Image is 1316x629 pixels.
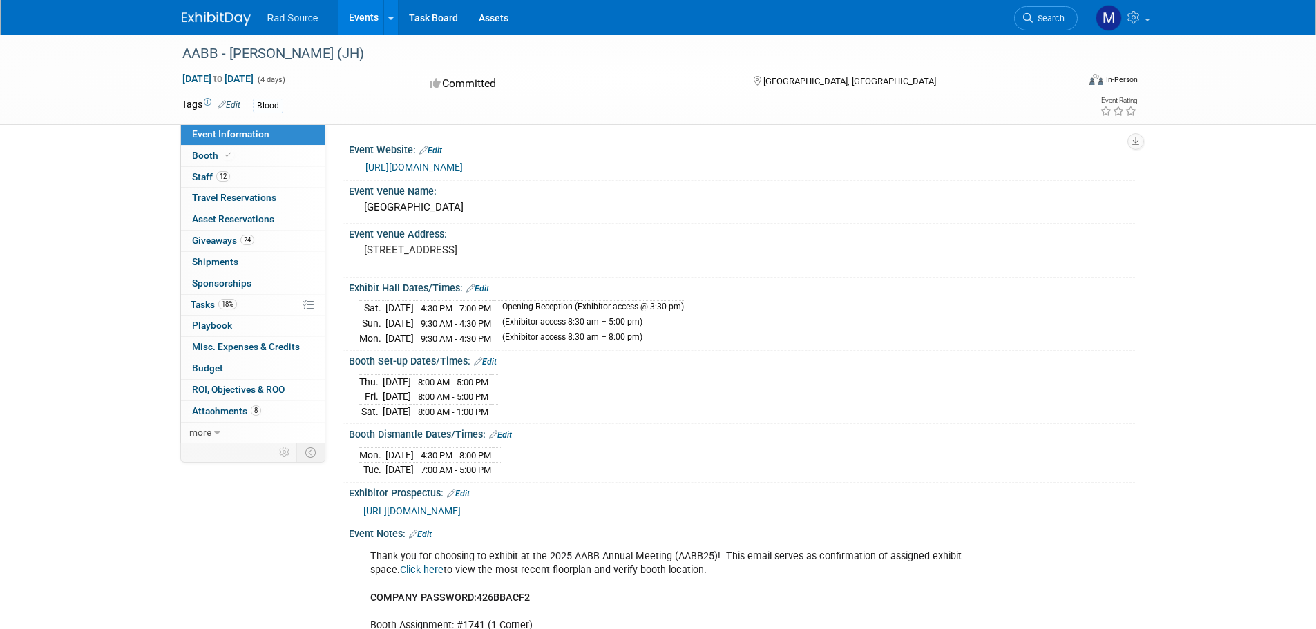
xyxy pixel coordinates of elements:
[181,252,325,273] a: Shipments
[359,447,385,463] td: Mon.
[474,357,497,367] a: Edit
[421,303,491,313] span: 4:30 PM - 7:00 PM
[385,331,414,345] td: [DATE]
[192,192,276,203] span: Travel Reservations
[267,12,318,23] span: Rad Source
[218,299,237,309] span: 18%
[296,443,325,461] td: Toggle Event Tabs
[181,337,325,358] a: Misc. Expenses & Credits
[192,150,234,161] span: Booth
[421,465,491,475] span: 7:00 AM - 5:00 PM
[426,72,731,96] div: Committed
[418,391,488,402] span: 8:00 AM - 5:00 PM
[192,235,254,246] span: Giveaways
[181,231,325,251] a: Giveaways24
[181,401,325,422] a: Attachments8
[349,278,1135,296] div: Exhibit Hall Dates/Times:
[240,235,254,245] span: 24
[182,72,254,85] span: [DATE] [DATE]
[383,374,411,389] td: [DATE]
[192,320,232,331] span: Playbook
[181,273,325,294] a: Sponsorships
[181,167,325,188] a: Staff12
[192,362,223,374] span: Budget
[273,443,297,461] td: Personalize Event Tab Strip
[1089,74,1103,85] img: Format-Inperson.png
[363,505,461,516] a: [URL][DOMAIN_NAME]
[359,404,383,418] td: Sat.
[370,592,477,603] b: COMPANY PASSWORD:
[996,72,1138,93] div: Event Format
[421,318,491,329] span: 9:30 AM - 4:30 PM
[421,333,491,344] span: 9:30 AM - 4:30 PM
[385,447,414,463] td: [DATE]
[359,301,385,316] td: Sat.
[181,188,325,209] a: Travel Reservations
[181,209,325,230] a: Asset Reservations
[181,380,325,400] a: ROI, Objectives & ROO
[447,489,470,499] a: Edit
[385,316,414,331] td: [DATE]
[192,171,230,182] span: Staff
[365,162,463,173] a: [URL][DOMAIN_NAME]
[477,592,530,603] b: 426BBACF2
[1105,75,1138,85] div: In-Person
[349,351,1135,369] div: Booth Set-up Dates/Times:
[494,331,684,345] td: (Exhibitor access 8:30 am – 8:00 pm)
[489,430,512,440] a: Edit
[419,146,442,155] a: Edit
[1096,5,1122,31] img: Madison Coleman
[216,171,230,182] span: 12
[359,463,385,477] td: Tue.
[192,213,274,224] span: Asset Reservations
[192,128,269,139] span: Event Information
[181,295,325,316] a: Tasks18%
[385,463,414,477] td: [DATE]
[359,197,1125,218] div: [GEOGRAPHIC_DATA]
[349,424,1135,442] div: Booth Dismantle Dates/Times:
[421,450,491,461] span: 4:30 PM - 8:00 PM
[364,244,661,256] pre: [STREET_ADDRESS]
[251,405,261,416] span: 8
[359,316,385,331] td: Sun.
[349,483,1135,501] div: Exhibitor Prospectus:
[349,523,1135,541] div: Event Notes:
[181,146,325,166] a: Booth
[181,358,325,379] a: Budget
[192,278,251,289] span: Sponsorships
[191,299,237,310] span: Tasks
[349,139,1135,157] div: Event Website:
[494,301,684,316] td: Opening Reception (Exhibitor access @ 3:30 pm)
[192,384,285,395] span: ROI, Objectives & ROO
[359,389,383,405] td: Fri.
[178,41,1057,66] div: AABB - [PERSON_NAME] (JH)
[181,316,325,336] a: Playbook
[181,423,325,443] a: more
[182,12,251,26] img: ExhibitDay
[359,374,383,389] td: Thu.
[1033,13,1065,23] span: Search
[383,404,411,418] td: [DATE]
[211,73,225,84] span: to
[359,331,385,345] td: Mon.
[418,377,488,387] span: 8:00 AM - 5:00 PM
[466,284,489,293] a: Edit
[182,97,240,113] td: Tags
[385,301,414,316] td: [DATE]
[400,564,444,576] a: Click here
[409,530,432,539] a: Edit
[192,256,238,267] span: Shipments
[418,407,488,417] span: 8:00 AM - 1:00 PM
[253,99,283,113] div: Blood
[189,427,211,438] span: more
[349,224,1135,241] div: Event Venue Address:
[763,76,936,86] span: [GEOGRAPHIC_DATA], [GEOGRAPHIC_DATA]
[181,124,325,145] a: Event Information
[349,181,1135,198] div: Event Venue Name:
[494,316,684,331] td: (Exhibitor access 8:30 am – 5:00 pm)
[383,389,411,405] td: [DATE]
[218,100,240,110] a: Edit
[1100,97,1137,104] div: Event Rating
[256,75,285,84] span: (4 days)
